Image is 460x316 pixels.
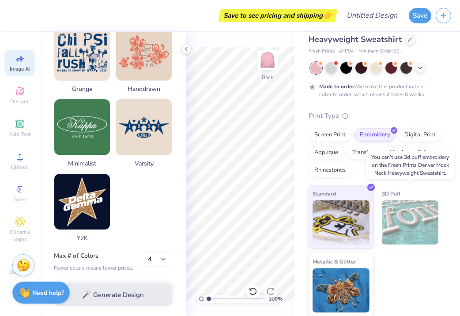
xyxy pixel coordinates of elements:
div: Digital Print [399,128,441,142]
div: Vinyl [385,146,409,159]
img: Grunge [54,25,110,80]
div: Back [262,73,273,81]
span: Standard [313,189,336,198]
span: 3D Puff [382,189,400,198]
span: Y2K [54,233,110,243]
strong: Made to order: [319,83,356,90]
span: Decorate [9,268,30,275]
div: Screen Print [309,128,351,142]
span: 👉 [323,10,332,20]
img: Back [259,51,276,69]
img: Varsity [116,99,172,155]
span: 100 % [268,295,283,303]
div: Rhinestones [309,164,351,177]
span: Clipart & logos [4,229,35,243]
img: Standard [313,200,370,245]
input: Untitled Design [339,7,404,24]
div: Foil [412,146,433,159]
img: 3D Puff [382,200,439,245]
div: We make this product in this color to order, which means it takes 8 weeks. [319,83,428,98]
strong: Need help? [32,289,64,297]
span: Minimalist [54,159,110,168]
span: Designs [10,98,30,105]
div: Fewer colors means lower prices. [54,264,133,272]
img: Handdrawn [116,25,172,80]
span: Image AI [10,65,30,72]
span: Varsity [116,159,172,168]
img: Metallic & Glitter [313,268,370,312]
label: Max # of Colors [54,252,133,260]
img: Y2K [54,174,110,229]
span: Grunge [54,84,110,94]
span: Upload [11,163,29,170]
span: # FP94 [339,48,354,55]
div: Transfers [347,146,382,159]
span: Handdrawn [116,84,172,94]
img: Minimalist [54,99,110,155]
span: Metallic & Glitter [313,257,356,266]
span: Greek [13,196,27,203]
div: Applique [309,146,344,159]
div: Embroidery [354,128,396,142]
div: Print Type [309,111,442,121]
div: Save to see pricing and shipping [221,9,335,22]
button: Save [409,8,431,23]
div: You can’t use 3d puff embroidery on the Fresh Prints Denver Mock Neck Heavyweight Sweatshirt. [366,151,454,179]
span: Add Text [9,131,30,138]
span: Fresh Prints [309,48,335,55]
span: Minimum Order: 50 + [358,48,403,55]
